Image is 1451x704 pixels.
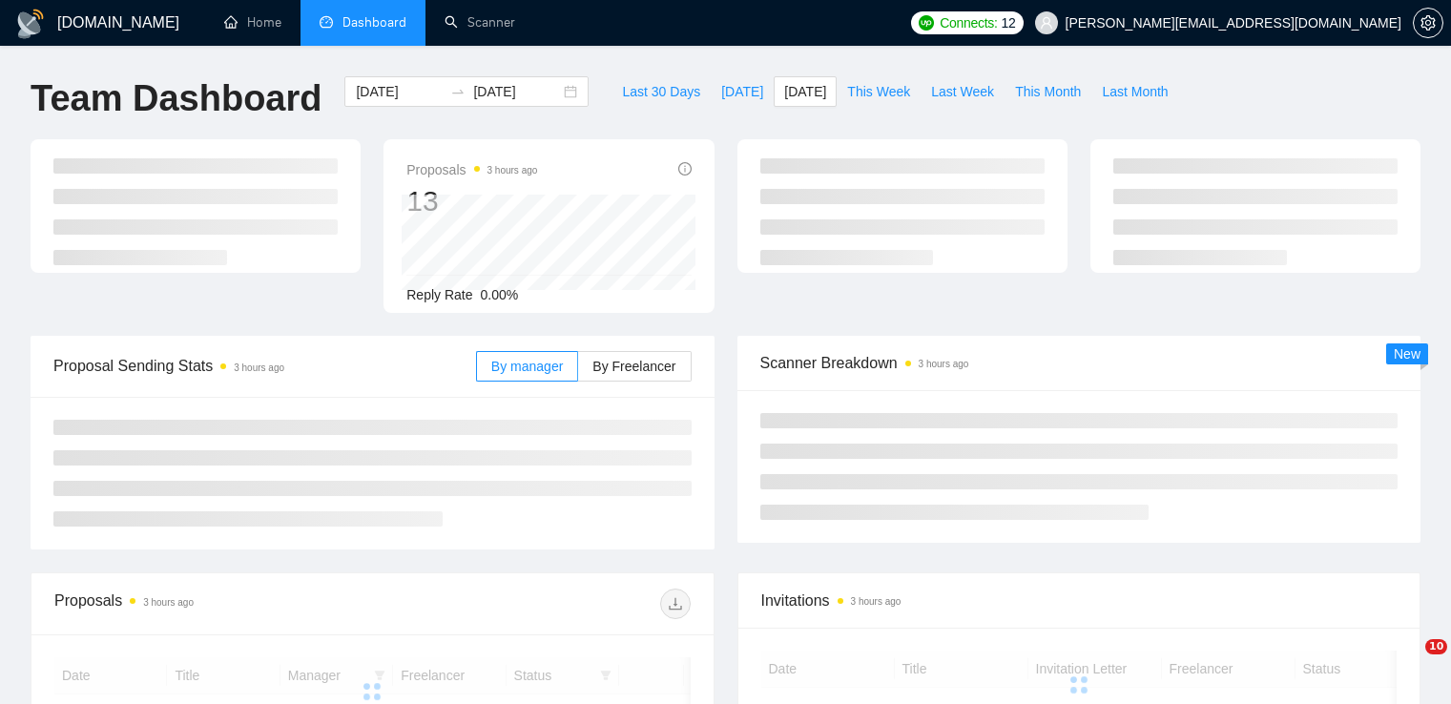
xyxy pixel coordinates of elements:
span: swap-right [450,84,466,99]
span: By Freelancer [592,359,675,374]
img: logo [15,9,46,39]
span: Proposal Sending Stats [53,354,476,378]
button: Last Month [1091,76,1178,107]
span: Last Month [1102,81,1168,102]
button: This Month [1005,76,1091,107]
a: homeHome [224,14,281,31]
span: Dashboard [342,14,406,31]
button: setting [1413,8,1443,38]
span: Connects: [940,12,997,33]
span: setting [1414,15,1442,31]
span: [DATE] [721,81,763,102]
a: setting [1413,15,1443,31]
span: Proposals [406,158,537,181]
button: [DATE] [774,76,837,107]
span: info-circle [678,162,692,176]
span: user [1040,16,1053,30]
div: Proposals [54,589,372,619]
span: This Week [847,81,910,102]
h1: Team Dashboard [31,76,321,121]
span: Scanner Breakdown [760,351,1399,375]
button: Last Week [921,76,1005,107]
span: Invitations [761,589,1398,612]
span: to [450,84,466,99]
span: Last Week [931,81,994,102]
span: Last 30 Days [622,81,700,102]
span: [DATE] [784,81,826,102]
time: 3 hours ago [487,165,538,176]
time: 3 hours ago [919,359,969,369]
span: dashboard [320,15,333,29]
div: 13 [406,183,537,219]
button: Last 30 Days [611,76,711,107]
span: Reply Rate [406,287,472,302]
span: 12 [1002,12,1016,33]
span: By manager [491,359,563,374]
time: 3 hours ago [851,596,902,607]
button: [DATE] [711,76,774,107]
iframe: Intercom live chat [1386,639,1432,685]
img: upwork-logo.png [919,15,934,31]
span: This Month [1015,81,1081,102]
time: 3 hours ago [234,362,284,373]
button: This Week [837,76,921,107]
span: New [1394,346,1420,362]
span: 10 [1425,639,1447,654]
time: 3 hours ago [143,597,194,608]
a: searchScanner [445,14,515,31]
input: End date [473,81,560,102]
span: 0.00% [481,287,519,302]
input: Start date [356,81,443,102]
